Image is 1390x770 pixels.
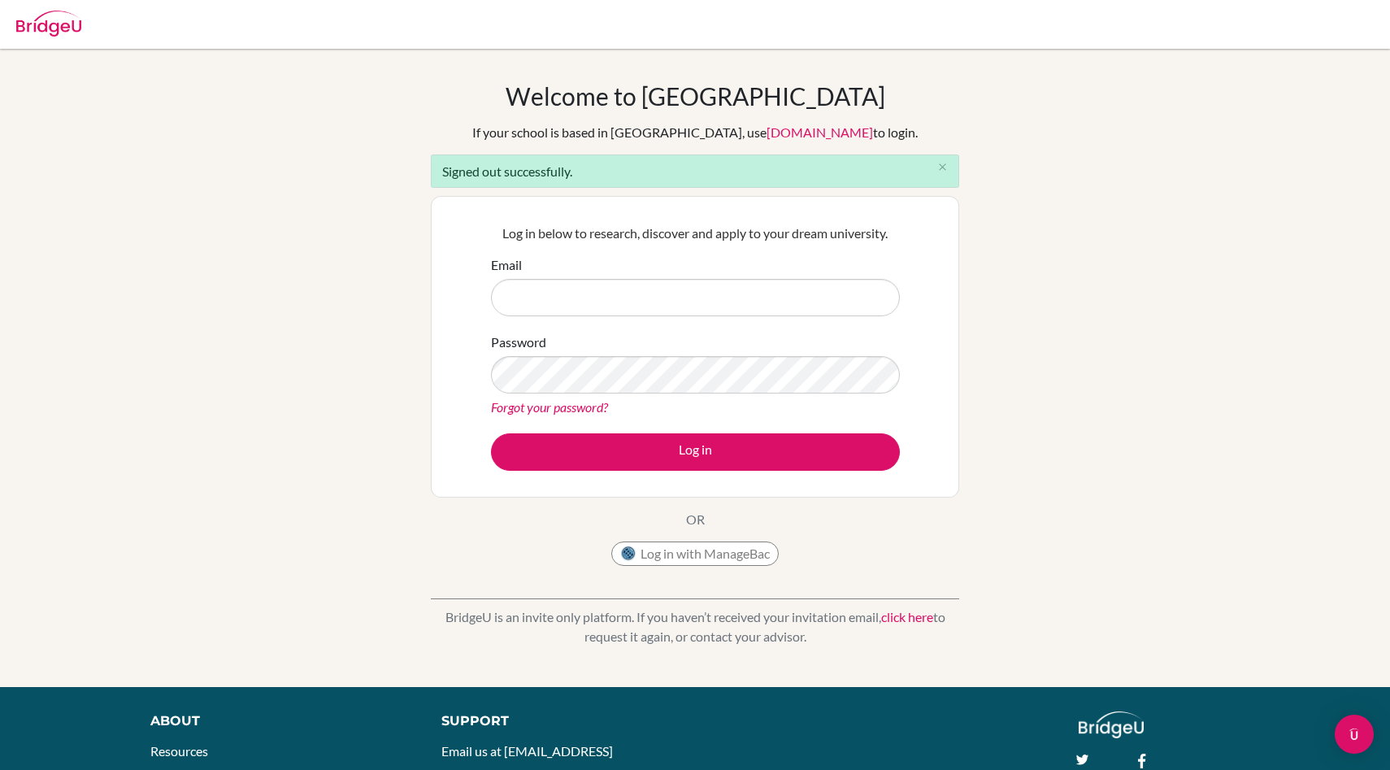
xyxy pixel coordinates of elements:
[926,155,958,180] button: Close
[431,607,959,646] p: BridgeU is an invite only platform. If you haven’t received your invitation email, to request it ...
[611,542,779,566] button: Log in with ManageBac
[767,124,873,140] a: [DOMAIN_NAME]
[491,333,546,352] label: Password
[686,510,705,529] p: OR
[491,433,900,471] button: Log in
[431,154,959,188] div: Signed out successfully.
[491,255,522,275] label: Email
[506,81,885,111] h1: Welcome to [GEOGRAPHIC_DATA]
[150,711,405,731] div: About
[491,224,900,243] p: Log in below to research, discover and apply to your dream university.
[16,11,81,37] img: Bridge-U
[1335,715,1374,754] div: Open Intercom Messenger
[881,609,933,624] a: click here
[936,161,949,173] i: close
[150,743,208,759] a: Resources
[1079,711,1145,738] img: logo_white@2x-f4f0deed5e89b7ecb1c2cc34c3e3d731f90f0f143d5ea2071677605dd97b5244.png
[491,399,608,415] a: Forgot your password?
[472,123,918,142] div: If your school is based in [GEOGRAPHIC_DATA], use to login.
[441,711,677,731] div: Support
